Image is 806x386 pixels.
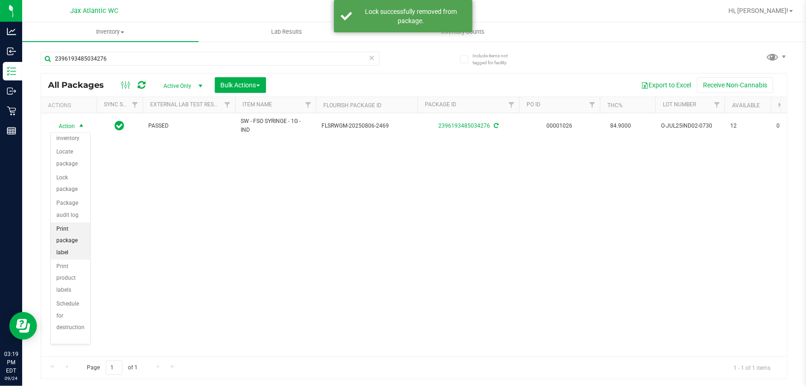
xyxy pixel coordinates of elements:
[150,101,223,108] a: External Lab Test Result
[51,260,90,297] li: Print product labels
[7,86,16,96] inline-svg: Outbound
[728,7,788,14] span: Hi, [PERSON_NAME]!
[50,120,75,133] span: Action
[199,22,375,42] a: Lab Results
[301,97,316,113] a: Filter
[7,47,16,56] inline-svg: Inbound
[106,361,122,375] input: 1
[635,77,697,93] button: Export to Excel
[425,101,456,108] a: Package ID
[115,119,125,132] span: In Sync
[7,27,16,36] inline-svg: Analytics
[323,102,382,109] a: Flourish Package ID
[48,80,113,90] span: All Packages
[473,52,519,66] span: Include items not tagged for facility
[241,117,310,135] span: SW - FSO SYRINGE - 1G - IND
[221,81,260,89] span: Bulk Actions
[438,123,490,129] a: 2396193485034276
[709,97,725,113] a: Filter
[7,106,16,116] inline-svg: Retail
[726,361,778,374] span: 1 - 1 of 1 items
[547,123,573,129] a: 00001026
[51,145,90,171] li: Locate package
[48,102,93,109] div: Actions
[127,97,143,113] a: Filter
[41,52,380,66] input: Search Package ID, Item Name, SKU, Lot or Part Number...
[7,67,16,76] inline-svg: Inventory
[492,123,498,129] span: Sync from Compliance System
[51,222,90,260] li: Print package label
[51,196,90,222] li: Package audit log
[661,122,719,130] span: O-JUL25IND02-0730
[51,297,90,335] li: Schedule for destruction
[357,7,466,25] div: Lock successfully removed from package.
[76,120,87,133] span: select
[732,102,760,109] a: Available
[148,122,230,130] span: PASSED
[79,361,145,375] span: Page of 1
[215,77,266,93] button: Bulk Actions
[22,28,199,36] span: Inventory
[321,122,412,130] span: FLSRWGM-20250806-2469
[527,101,540,108] a: PO ID
[4,350,18,375] p: 03:19 PM EDT
[22,22,199,42] a: Inventory
[730,122,765,130] span: 12
[369,52,375,64] span: Clear
[606,119,636,133] span: 84.9000
[9,312,37,340] iframe: Resource center
[504,97,519,113] a: Filter
[242,101,272,108] a: Item Name
[697,77,773,93] button: Receive Non-Cannabis
[104,101,139,108] a: Sync Status
[663,101,696,108] a: Lot Number
[51,171,90,196] li: Lock package
[7,126,16,135] inline-svg: Reports
[259,28,315,36] span: Lab Results
[585,97,600,113] a: Filter
[70,7,118,15] span: Jax Atlantic WC
[220,97,235,113] a: Filter
[607,102,623,109] a: THC%
[4,375,18,382] p: 09/24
